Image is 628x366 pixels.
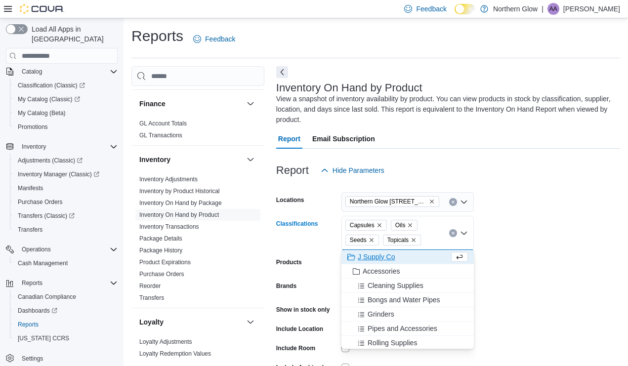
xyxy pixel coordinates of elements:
button: Manifests [10,181,122,195]
span: Topicals [383,235,421,245]
button: Purchase Orders [10,195,122,209]
button: J Supply Co [341,250,474,264]
a: Feedback [189,29,239,49]
button: Reports [2,276,122,290]
span: Reports [18,321,39,328]
div: Alison Albert [547,3,559,15]
span: My Catalog (Classic) [18,95,80,103]
h3: Inventory On Hand by Product [276,82,422,94]
button: Catalog [2,65,122,79]
span: Purchase Orders [18,198,63,206]
button: Accessories [341,264,474,279]
a: Dashboards [14,305,61,317]
span: Northern Glow [STREET_ADDRESS][PERSON_NAME] [350,197,427,206]
a: Settings [18,353,47,365]
span: Topicals [387,235,409,245]
button: Inventory [18,141,50,153]
span: Cash Management [14,257,118,269]
label: Include Room [276,344,315,352]
button: [US_STATE] CCRS [10,331,122,345]
p: [PERSON_NAME] [563,3,620,15]
button: Remove Oils from selection in this group [407,222,413,228]
p: Northern Glow [493,3,538,15]
h3: Report [276,164,309,176]
button: Clear input [449,198,457,206]
a: My Catalog (Classic) [14,93,84,105]
a: [US_STATE] CCRS [14,332,73,344]
label: Classifications [276,220,318,228]
button: Reports [18,277,46,289]
label: Locations [276,196,304,204]
h1: Reports [131,26,183,46]
span: Settings [22,355,43,363]
span: Manifests [14,182,118,194]
span: My Catalog (Beta) [14,107,118,119]
p: | [542,3,544,15]
span: Classification (Classic) [14,80,118,91]
span: Load All Apps in [GEOGRAPHIC_DATA] [28,24,118,44]
button: Grinders [341,307,474,322]
button: Remove Topicals from selection in this group [411,237,417,243]
button: Loyalty [139,317,243,327]
span: J Supply Co [358,252,395,262]
button: Next [276,66,288,78]
div: Finance [131,118,264,145]
a: Adjustments (Classic) [10,154,122,167]
span: Cash Management [18,259,68,267]
span: Dashboards [18,307,57,315]
span: Hide Parameters [333,165,384,175]
span: Dashboards [14,305,118,317]
a: Classification (Classic) [14,80,89,91]
span: Reports [22,279,42,287]
h3: Inventory [139,155,170,164]
a: Purchase Orders [14,196,67,208]
span: Manifests [18,184,43,192]
a: Transfers [139,294,164,301]
span: My Catalog (Classic) [14,93,118,105]
div: View a snapshot of inventory availability by product. You can view products in stock by classific... [276,94,615,125]
span: Adjustments (Classic) [14,155,118,166]
button: Pipes and Accessories [341,322,474,336]
a: Loyalty Adjustments [139,338,192,345]
button: Cash Management [10,256,122,270]
a: Purchase Orders [139,271,184,278]
span: Operations [22,245,51,253]
span: Pipes and Accessories [368,324,437,333]
span: Canadian Compliance [18,293,76,301]
span: Reports [18,277,118,289]
span: Reports [14,319,118,330]
a: Package History [139,247,182,254]
label: Products [276,258,302,266]
a: Package Details [139,235,182,242]
a: Product Expirations [139,259,191,266]
a: Transfers (Classic) [10,209,122,223]
a: Inventory Adjustments [139,176,198,183]
span: Inventory Manager (Classic) [18,170,99,178]
span: Transfers (Classic) [18,212,75,220]
button: Finance [139,99,243,109]
button: Settings [2,351,122,366]
button: Catalog [18,66,46,78]
span: Operations [18,244,118,255]
button: Reports [10,318,122,331]
a: My Catalog (Classic) [10,92,122,106]
span: Capsules [350,220,375,230]
a: Reorder [139,283,161,289]
a: Classification (Classic) [10,79,122,92]
span: Bongs and Water Pipes [368,295,440,305]
span: Capsules [345,220,387,231]
span: Inventory [22,143,46,151]
button: Inventory [245,154,256,165]
span: Washington CCRS [14,332,118,344]
label: Show in stock only [276,306,330,314]
button: Open list of options [460,198,468,206]
span: Transfers [14,224,118,236]
button: Finance [245,98,256,110]
a: Promotions [14,121,52,133]
span: Grinders [368,309,394,319]
input: Dark Mode [455,4,475,14]
span: Adjustments (Classic) [18,157,83,164]
button: Close list of options [460,229,468,237]
button: Canadian Compliance [10,290,122,304]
